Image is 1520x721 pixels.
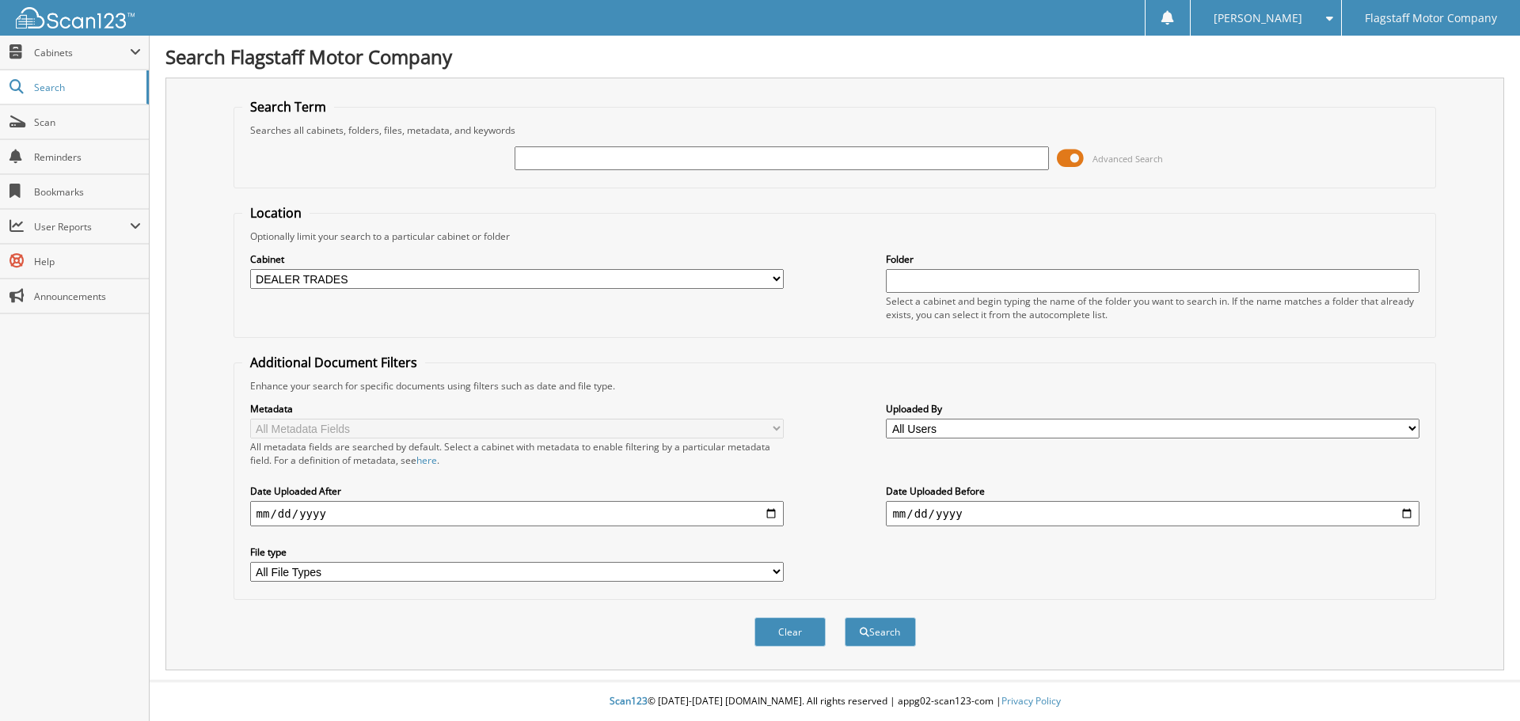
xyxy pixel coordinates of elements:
[242,123,1428,137] div: Searches all cabinets, folders, files, metadata, and keywords
[34,220,130,233] span: User Reports
[250,252,784,266] label: Cabinet
[250,545,784,559] label: File type
[242,230,1428,243] div: Optionally limit your search to a particular cabinet or folder
[242,98,334,116] legend: Search Term
[845,617,916,647] button: Search
[165,44,1504,70] h1: Search Flagstaff Motor Company
[34,116,141,129] span: Scan
[1001,694,1061,708] a: Privacy Policy
[34,185,141,199] span: Bookmarks
[34,81,139,94] span: Search
[886,294,1419,321] div: Select a cabinet and begin typing the name of the folder you want to search in. If the name match...
[1441,645,1520,721] iframe: Chat Widget
[250,484,784,498] label: Date Uploaded After
[16,7,135,28] img: scan123-logo-white.svg
[150,682,1520,721] div: © [DATE]-[DATE] [DOMAIN_NAME]. All rights reserved | appg02-scan123-com |
[416,453,437,467] a: here
[250,402,784,416] label: Metadata
[886,501,1419,526] input: end
[34,290,141,303] span: Announcements
[250,501,784,526] input: start
[886,484,1419,498] label: Date Uploaded Before
[250,440,784,467] div: All metadata fields are searched by default. Select a cabinet with metadata to enable filtering b...
[754,617,826,647] button: Clear
[34,46,130,59] span: Cabinets
[1214,13,1302,23] span: [PERSON_NAME]
[242,204,310,222] legend: Location
[886,252,1419,266] label: Folder
[610,694,648,708] span: Scan123
[242,379,1428,393] div: Enhance your search for specific documents using filters such as date and file type.
[34,150,141,164] span: Reminders
[242,354,425,371] legend: Additional Document Filters
[1092,153,1163,165] span: Advanced Search
[34,255,141,268] span: Help
[886,402,1419,416] label: Uploaded By
[1365,13,1497,23] span: Flagstaff Motor Company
